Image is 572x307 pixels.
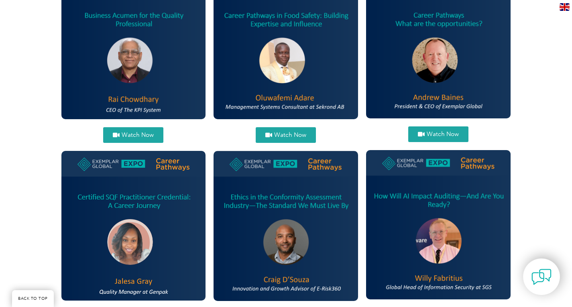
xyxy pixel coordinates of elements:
span: Watch Now [122,132,154,138]
img: contact-chat.png [531,267,552,287]
a: Watch Now [256,127,316,143]
a: Watch Now [103,127,163,143]
img: en [560,3,570,11]
span: Watch Now [427,131,459,137]
a: Watch Now [408,126,468,142]
span: Watch Now [274,132,306,138]
a: BACK TO TOP [12,290,54,307]
img: craig [214,151,358,301]
img: Jelesa SQF [61,151,206,300]
img: willy [366,150,511,299]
